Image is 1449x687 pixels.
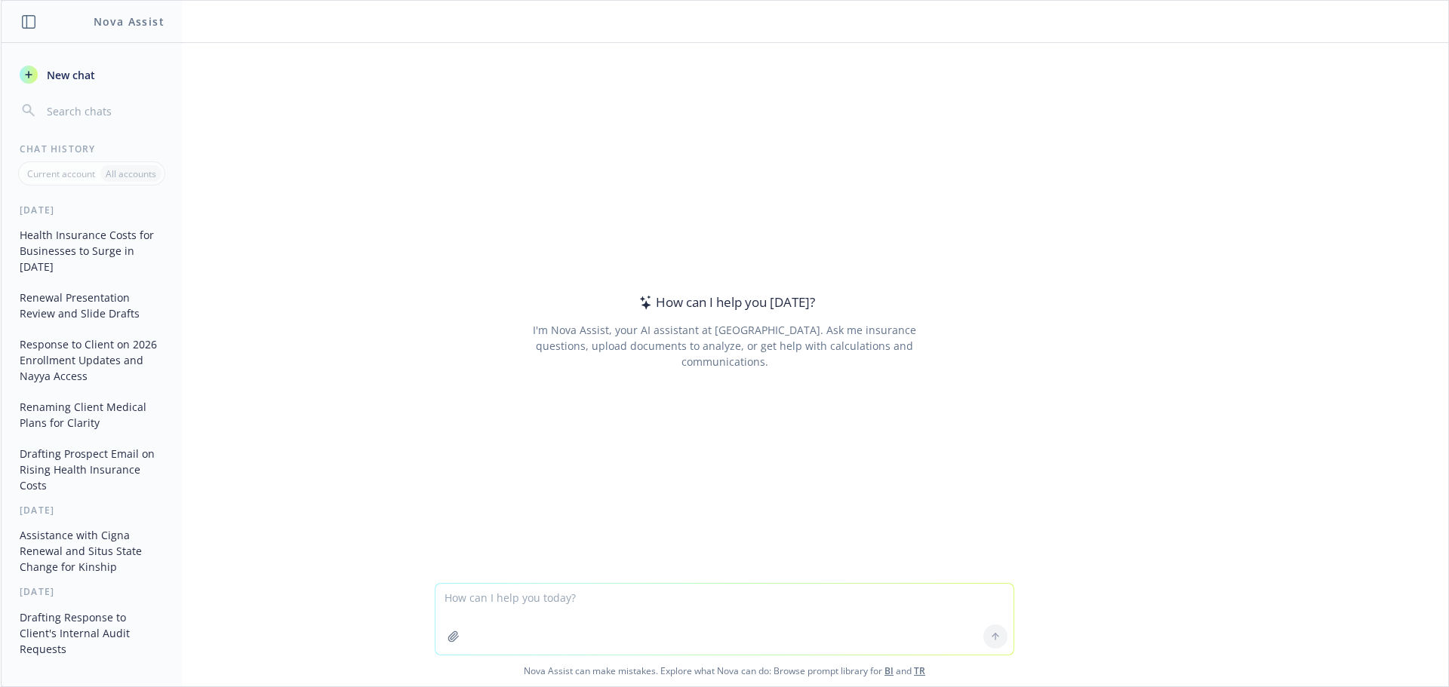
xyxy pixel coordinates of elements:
span: Nova Assist can make mistakes. Explore what Nova can do: Browse prompt library for and [7,655,1442,686]
a: TR [914,664,925,677]
div: Chat History [2,143,182,155]
div: How can I help you [DATE]? [635,293,815,312]
p: Current account [27,167,95,180]
div: I'm Nova Assist, your AI assistant at [GEOGRAPHIC_DATA]. Ask me insurance questions, upload docum... [512,322,937,370]
button: Renaming Client Medical Plans for Clarity [14,394,170,435]
div: [DATE] [2,585,182,598]
div: [DATE] [2,504,182,517]
div: [DATE] [2,204,182,216]
input: Search chats [44,100,164,121]
a: BI [884,664,894,677]
button: Drafting Response to Client's Internal Audit Requests [14,605,170,661]
button: Health Insurance Costs for Businesses to Surge in [DATE] [14,222,170,279]
button: Drafting Prospect Email on Rising Health Insurance Costs [14,441,170,498]
button: Renewal Presentation Review and Slide Drafts [14,285,170,326]
p: All accounts [106,167,156,180]
button: Assistance with Cigna Renewal and Situs State Change for Kinship [14,523,170,579]
button: New chat [14,61,170,88]
span: New chat [44,67,95,83]
h1: Nova Assist [94,14,165,29]
button: Response to Client on 2026 Enrollment Updates and Nayya Access [14,332,170,388]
